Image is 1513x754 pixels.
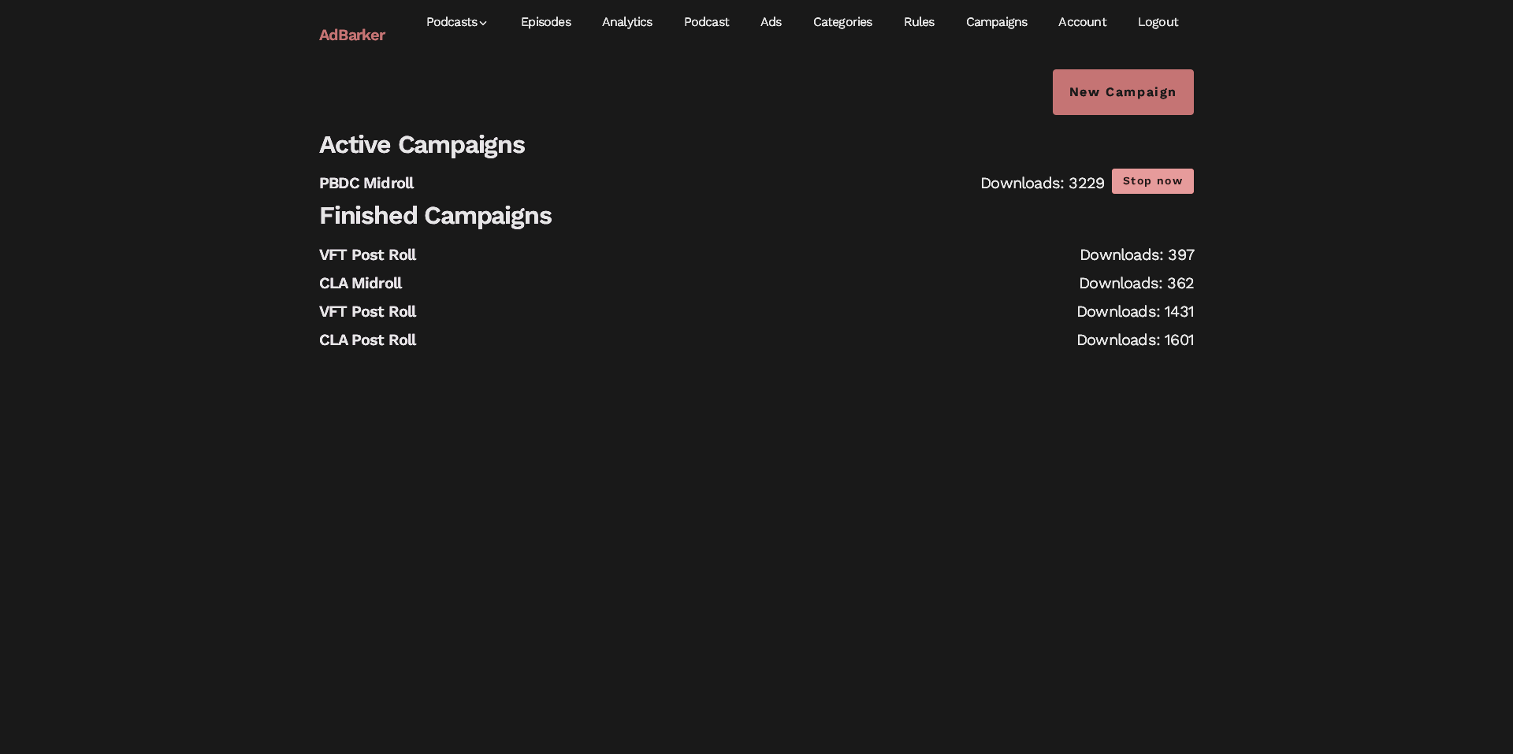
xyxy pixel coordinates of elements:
[1076,297,1194,325] div: Downloads: 1431
[319,197,1194,233] h2: Finished Campaigns
[1076,325,1194,354] div: Downloads: 1601
[1112,169,1194,193] button: Stop now
[319,245,416,264] a: VFT Post Roll
[319,273,401,292] a: CLA Midroll
[1053,69,1194,115] a: New Campaign
[319,302,416,321] a: VFT Post Roll
[319,173,413,192] a: PBDC Midroll
[319,126,1194,162] h2: Active Campaigns
[1079,269,1194,297] div: Downloads: 362
[319,17,385,53] a: AdBarker
[980,169,1104,197] div: Downloads: 3229
[1080,240,1194,269] div: Downloads: 397
[319,330,416,349] a: CLA Post Roll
